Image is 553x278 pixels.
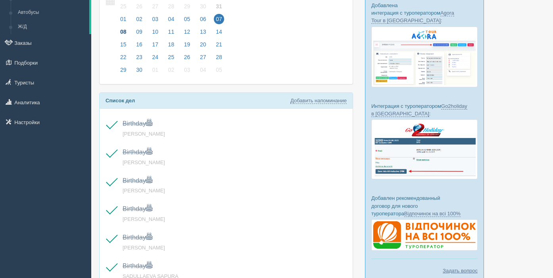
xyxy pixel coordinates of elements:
[182,14,192,24] span: 05
[134,39,144,50] span: 16
[134,65,144,75] span: 30
[180,15,195,27] a: 05
[118,14,129,24] span: 01
[164,40,179,53] a: 18
[118,39,129,50] span: 15
[196,40,211,53] a: 20
[214,27,224,37] span: 14
[132,40,147,53] a: 16
[214,1,224,12] span: 31
[180,27,195,40] a: 12
[164,65,179,78] a: 02
[118,1,129,12] span: 25
[132,53,147,65] a: 23
[116,27,131,40] a: 08
[290,98,347,104] a: Добавить напоминание
[211,27,225,40] a: 14
[164,15,179,27] a: 04
[118,27,129,37] span: 08
[123,205,152,212] a: Birthday
[123,120,152,127] a: Birthday
[148,53,163,65] a: 24
[150,27,160,37] span: 10
[196,53,211,65] a: 27
[123,263,152,269] span: Birthday
[166,14,177,24] span: 04
[196,65,211,78] a: 04
[123,131,165,137] a: [PERSON_NAME]
[166,65,177,75] span: 02
[118,65,129,75] span: 29
[180,65,195,78] a: 03
[198,14,208,24] span: 06
[214,65,224,75] span: 05
[134,14,144,24] span: 02
[150,39,160,50] span: 17
[150,65,160,75] span: 01
[134,52,144,62] span: 23
[214,14,224,24] span: 07
[164,53,179,65] a: 25
[180,53,195,65] a: 26
[182,39,192,50] span: 19
[116,15,131,27] a: 01
[148,15,163,27] a: 03
[116,53,131,65] a: 22
[166,39,177,50] span: 18
[371,194,478,217] p: Добавлен рекомендованный договор для нового туроператора
[123,177,152,184] a: Birthday
[123,234,152,241] a: Birthday
[132,65,147,78] a: 30
[148,27,163,40] a: 10
[182,65,192,75] span: 03
[134,27,144,37] span: 09
[182,52,192,62] span: 26
[371,10,454,24] a: Agora Tour в [GEOGRAPHIC_DATA]
[180,40,195,53] a: 19
[198,52,208,62] span: 27
[123,188,165,194] a: [PERSON_NAME]
[106,98,135,104] b: Список дел
[196,15,211,27] a: 06
[150,14,160,24] span: 03
[214,39,224,50] span: 21
[211,40,225,53] a: 21
[132,27,147,40] a: 09
[211,15,225,27] a: 07
[150,52,160,62] span: 24
[14,6,89,20] a: Автобусы
[14,20,89,34] a: Ж/Д
[148,40,163,53] a: 17
[123,245,165,251] a: [PERSON_NAME]
[182,1,192,12] span: 29
[196,27,211,40] a: 13
[166,27,177,37] span: 11
[404,211,461,217] a: Відпочинок на всі 100%
[123,159,165,165] a: [PERSON_NAME]
[116,65,131,78] a: 29
[123,216,165,222] a: [PERSON_NAME]
[371,119,478,179] img: go2holiday-bookings-crm-for-travel-agency.png
[132,15,147,27] a: 02
[371,103,467,117] a: Go2holiday в [GEOGRAPHIC_DATA]
[150,1,160,12] span: 27
[211,53,225,65] a: 28
[198,39,208,50] span: 20
[166,52,177,62] span: 25
[164,27,179,40] a: 11
[214,52,224,62] span: 28
[443,267,478,274] a: Задать вопрос
[198,1,208,12] span: 30
[211,65,225,78] a: 05
[123,149,152,155] a: Birthday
